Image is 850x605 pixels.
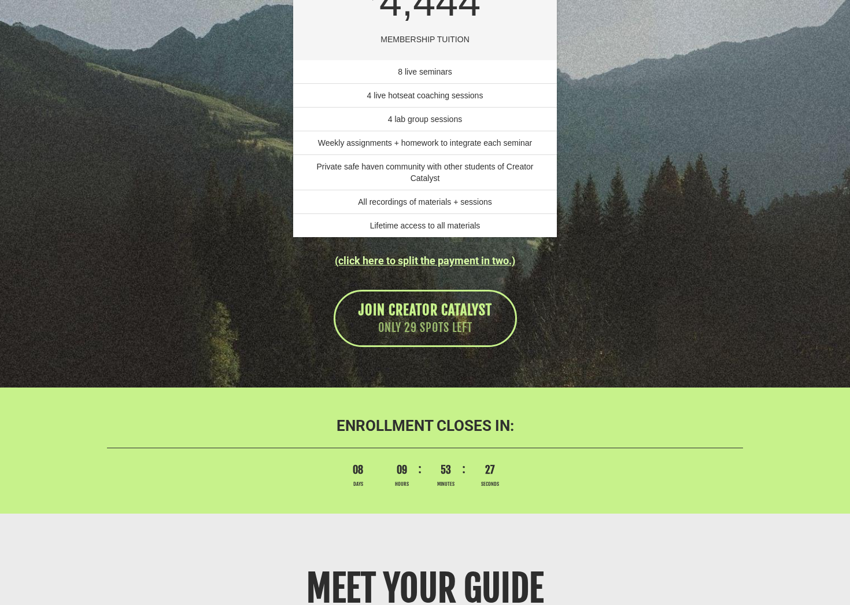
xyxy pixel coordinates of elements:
[334,290,517,347] a: JOIN CREATOR CATALYST ONLY 29 SPOTS LEFT
[386,463,418,478] span: 09
[386,481,418,488] span: Hours
[359,301,492,319] span: JOIN CREATOR CATALYST
[316,162,533,183] span: Private safe haven community with other students of Creator Catalyst
[370,221,481,230] span: Lifetime access to all materials
[342,463,374,478] span: 08
[430,481,462,488] span: Minutes
[430,463,462,478] span: 53
[318,138,533,147] span: Weekly assignments + homework to integrate each seminar
[380,35,470,44] span: MEMBERSHIP TUITION
[358,197,492,206] span: All recordings of materials + sessions
[398,67,452,76] span: 8 live seminars
[367,91,483,100] span: 4 live hotseat coaching sessions
[474,463,506,478] span: 27
[342,481,374,488] span: Days
[359,320,492,337] span: ONLY 29 SPOTS LEFT
[388,115,462,124] span: 4 lab group sessions
[337,417,514,434] b: ENROLLMENT CLOSES IN:
[335,254,515,267] a: (click here to split the payment in two.)
[474,481,506,488] span: Seconds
